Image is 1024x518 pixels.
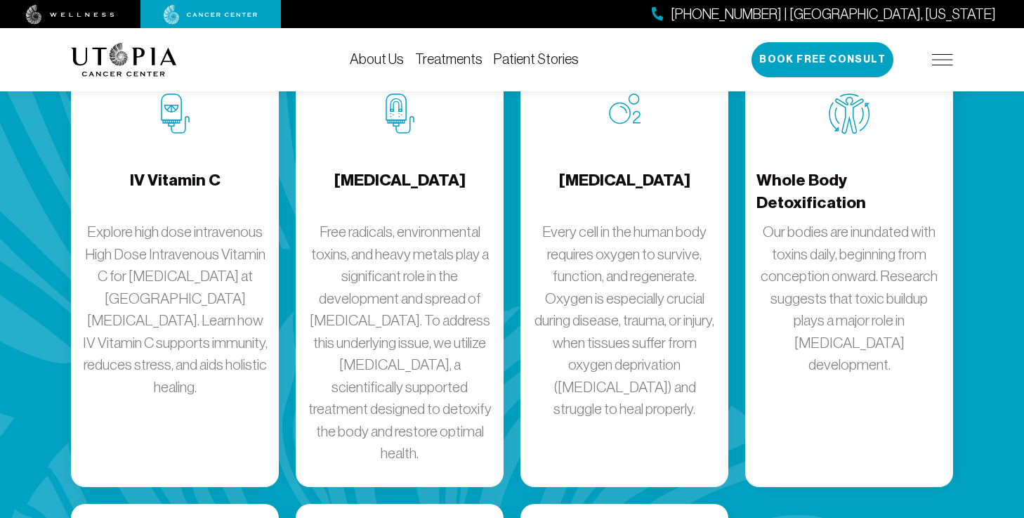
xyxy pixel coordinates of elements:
[71,48,279,487] a: IV Vitamin CIV Vitamin CExplore high dose intravenous High Dose Intravenous Vitamin C for [MEDICA...
[415,51,483,67] a: Treatments
[82,221,268,398] p: Explore high dose intravenous High Dose Intravenous Vitamin C for [MEDICAL_DATA] at [GEOGRAPHIC_D...
[559,169,690,215] h4: [MEDICAL_DATA]
[756,221,942,376] p: Our bodies are inundated with toxins daily, beginning from conception onward. Research suggests t...
[745,48,953,487] a: Whole Body DetoxificationWhole Body DetoxificationOur bodies are inundated with toxins daily, beg...
[386,93,414,134] img: Chelation Therapy
[350,51,404,67] a: About Us
[756,169,942,215] h4: Whole Body Detoxification
[652,4,996,25] a: [PHONE_NUMBER] | [GEOGRAPHIC_DATA], [US_STATE]
[609,93,641,124] img: Oxygen Therapy
[164,5,258,25] img: cancer center
[932,54,953,65] img: icon-hamburger
[751,42,893,77] button: Book Free Consult
[671,4,996,25] span: [PHONE_NUMBER] | [GEOGRAPHIC_DATA], [US_STATE]
[130,169,221,215] h4: IV Vitamin C
[161,93,190,134] img: IV Vitamin C
[71,43,177,77] img: logo
[26,5,114,25] img: wellness
[296,48,504,487] a: Chelation Therapy[MEDICAL_DATA]Free radicals, environmental toxins, and heavy metals play a signi...
[520,48,728,487] a: Oxygen Therapy[MEDICAL_DATA]Every cell in the human body requires oxygen to survive, function, an...
[334,169,466,215] h4: [MEDICAL_DATA]
[494,51,579,67] a: Patient Stories
[532,221,717,420] p: Every cell in the human body requires oxygen to survive, function, and regenerate. Oxygen is espe...
[307,221,492,465] p: Free radicals, environmental toxins, and heavy metals play a significant role in the development ...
